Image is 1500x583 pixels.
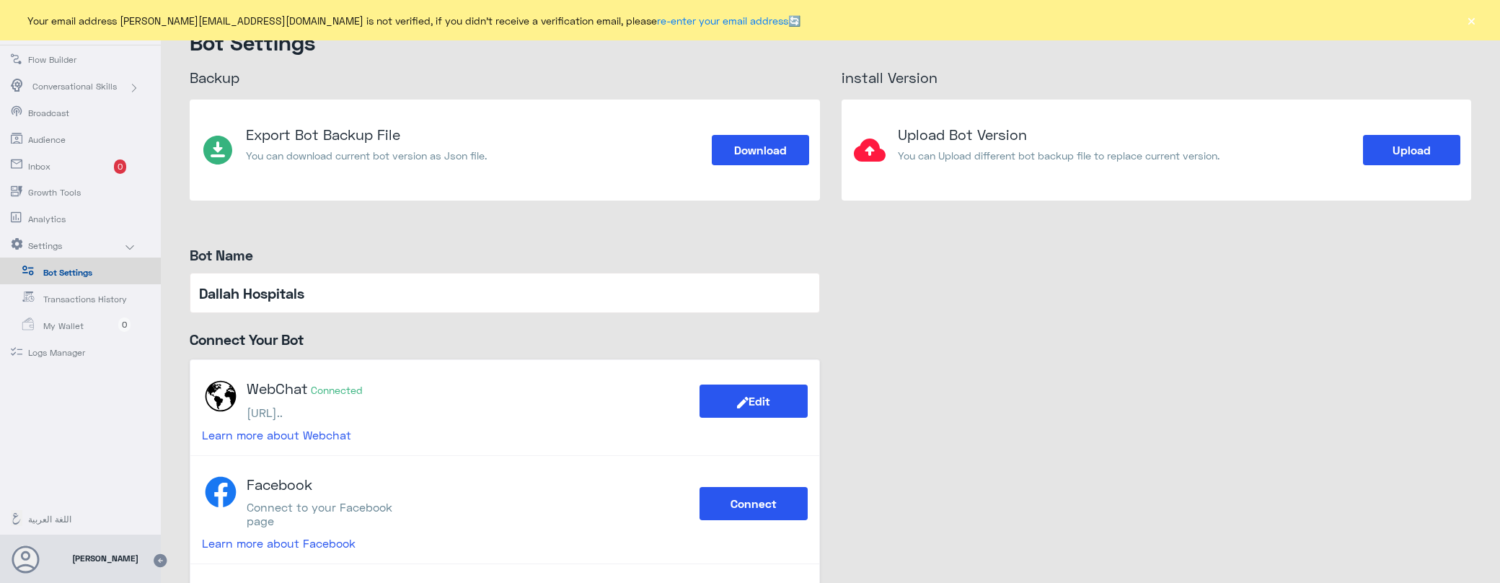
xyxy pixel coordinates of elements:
h4: WebChat [247,380,363,398]
button: Avatar [12,545,39,573]
span: Growth Tools [28,186,112,199]
button: Download [712,135,809,165]
span: Analytics [28,213,112,226]
p: [URL].. [247,406,363,419]
small: Connected [311,384,363,396]
span: Edit [737,394,770,408]
label: Bot Name [190,244,819,266]
span: 0 [118,317,131,332]
p: You can Upload different bot backup file to replace current version. [898,148,1219,163]
h4: Facebook [247,476,414,493]
span: Transactions History [43,293,128,306]
span: Inbox [28,160,112,173]
span: My Wallet [43,320,128,333]
span: Connect [731,496,777,510]
button: Connect [700,487,808,520]
p: You can download current bot version as Json file. [246,148,487,163]
span: اللغة العربية [28,513,112,526]
h3: Upload Bot Version [898,126,1219,143]
a: re-enter your email address [657,14,788,27]
h3: install Version [842,61,1471,95]
span: [PERSON_NAME] [72,552,138,565]
span: Broadcast [28,107,112,120]
p: Connect to your Facebook page [247,500,414,527]
span: Bot Settings [43,266,128,279]
span: Settings [28,240,112,253]
h3: Backup [190,61,819,95]
input: Dallah Hospitals [190,273,819,313]
a: Learn more about Webchat [202,428,351,442]
span: Audience [28,133,112,146]
button: Edit [700,385,808,418]
span: Flow Builder [28,53,112,66]
h3: Export Bot Backup File [246,126,487,143]
span: Your email address [PERSON_NAME][EMAIL_ADDRESS][DOMAIN_NAME] is not verified, if you didn't recei... [27,13,800,28]
h2: Connect Your Bot [190,330,819,348]
a: Learn more about Facebook [202,536,356,550]
span: 0 [114,159,126,174]
button: × [1464,13,1478,27]
button: Upload [1363,135,1460,165]
span: Conversational Skills [32,80,117,93]
h4: Bot Settings [190,29,1471,55]
span: Logs Manager [28,346,112,359]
